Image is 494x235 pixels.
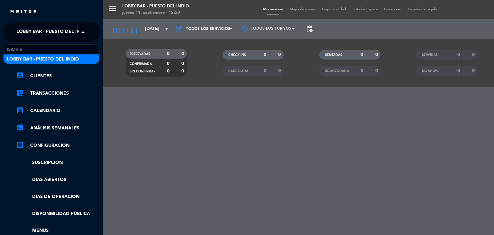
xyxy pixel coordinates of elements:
[10,10,37,14] img: MEITRE
[16,124,100,132] a: assessmentANÁLISIS SEMANALES
[7,56,79,63] span: Lobby Bar - Puesto del Indio
[16,227,100,234] a: Menus
[16,25,89,39] span: Lobby Bar - Puesto del Indio
[16,106,24,114] i: calendar_month
[16,107,100,115] a: calendar_monthCalendario
[7,46,22,53] span: isidris
[16,71,24,79] i: account_box
[16,141,24,149] i: settings_applications
[16,193,100,201] a: Días de Operación
[16,210,100,218] a: Disponibilidad pública
[16,142,100,149] a: Configuración
[16,176,100,183] a: Días abiertos
[16,124,24,131] i: assessment
[16,159,100,166] a: Suscripción
[16,89,24,97] i: account_balance_wallet
[16,72,100,80] a: account_boxClientes
[16,89,100,97] a: account_balance_walletTransacciones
